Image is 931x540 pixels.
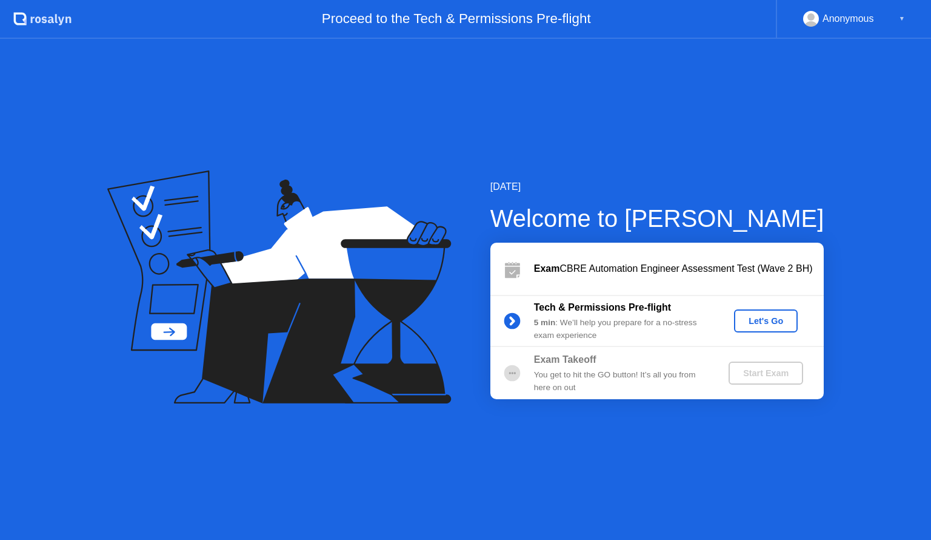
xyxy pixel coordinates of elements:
button: Let's Go [734,309,798,332]
b: Exam Takeoff [534,354,596,365]
div: You get to hit the GO button! It’s all you from here on out [534,369,709,394]
div: ▼ [899,11,905,27]
div: CBRE Automation Engineer Assessment Test (Wave 2 BH) [534,262,824,276]
b: Tech & Permissions Pre-flight [534,302,671,312]
div: Welcome to [PERSON_NAME] [490,200,824,237]
div: Anonymous [823,11,874,27]
b: Exam [534,263,560,274]
div: : We’ll help you prepare for a no-stress exam experience [534,317,709,342]
button: Start Exam [729,362,803,385]
div: Start Exam [733,368,798,378]
b: 5 min [534,318,556,327]
div: [DATE] [490,180,824,194]
div: Let's Go [739,316,793,326]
